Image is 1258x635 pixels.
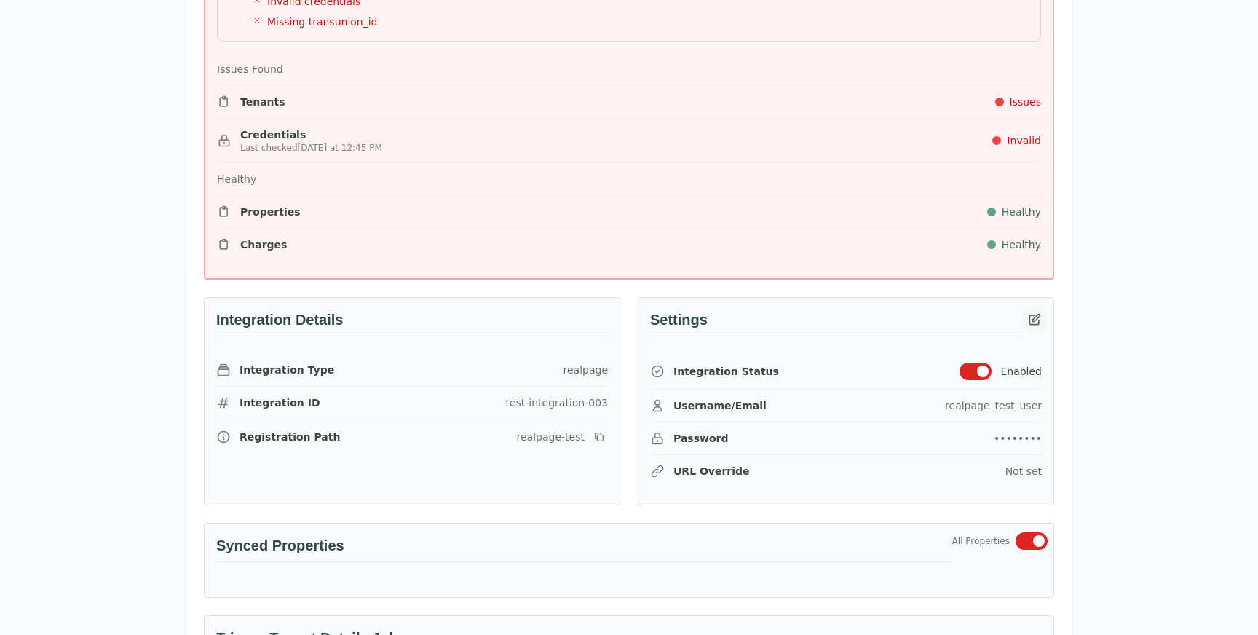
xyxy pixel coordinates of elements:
span: URL Override [673,464,750,478]
h3: Integration Details [216,309,608,336]
span: Integration ID [240,395,320,410]
span: properties [240,205,301,219]
div: Not set [1005,464,1042,478]
span: Integration Type [240,363,334,377]
div: test-integration-003 [505,395,608,410]
span: Enabled [1000,364,1042,379]
div: realpage-test [517,430,585,444]
p: Healthy [217,172,256,186]
span: Integration Status [673,364,779,379]
span: Password [673,431,728,446]
span: Healthy [1002,205,1041,219]
span: Credentials [240,127,382,142]
h3: Settings [650,309,1021,336]
button: Switch to select specific properties [1016,532,1048,550]
span: All Properties [952,535,1010,547]
p: Issues Found [217,62,283,76]
span: Invalid [1007,133,1041,148]
div: realpage [563,363,609,377]
div: realpage_test_user [945,398,1042,413]
span: charges [240,237,287,252]
span: Username/Email [673,398,767,413]
span: Healthy [1002,237,1041,252]
span: Issues [1010,95,1042,109]
span: tenants [240,95,285,109]
span: Registration Path [240,430,340,444]
div: •••••••• [994,431,1042,446]
h3: Synced Properties [216,535,952,562]
button: Copy registration link [590,428,608,446]
span: Last checked [DATE] at 12:45 PM [240,142,382,154]
button: Edit integration credentials [1021,307,1048,333]
span: Missing transunion_id [267,15,378,29]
